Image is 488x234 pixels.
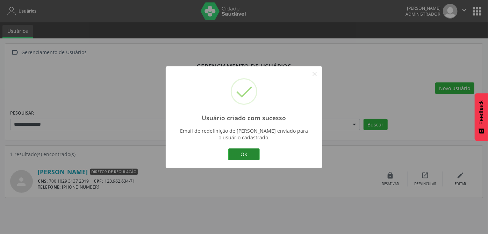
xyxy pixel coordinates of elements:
button: OK [228,148,260,160]
button: Feedback - Mostrar pesquisa [475,93,488,141]
span: Feedback [478,100,485,125]
div: Email de redefinição de [PERSON_NAME] enviado para o usuário cadastrado. [180,127,308,141]
button: Close this dialog [309,68,321,80]
h2: Usuário criado com sucesso [202,114,286,122]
